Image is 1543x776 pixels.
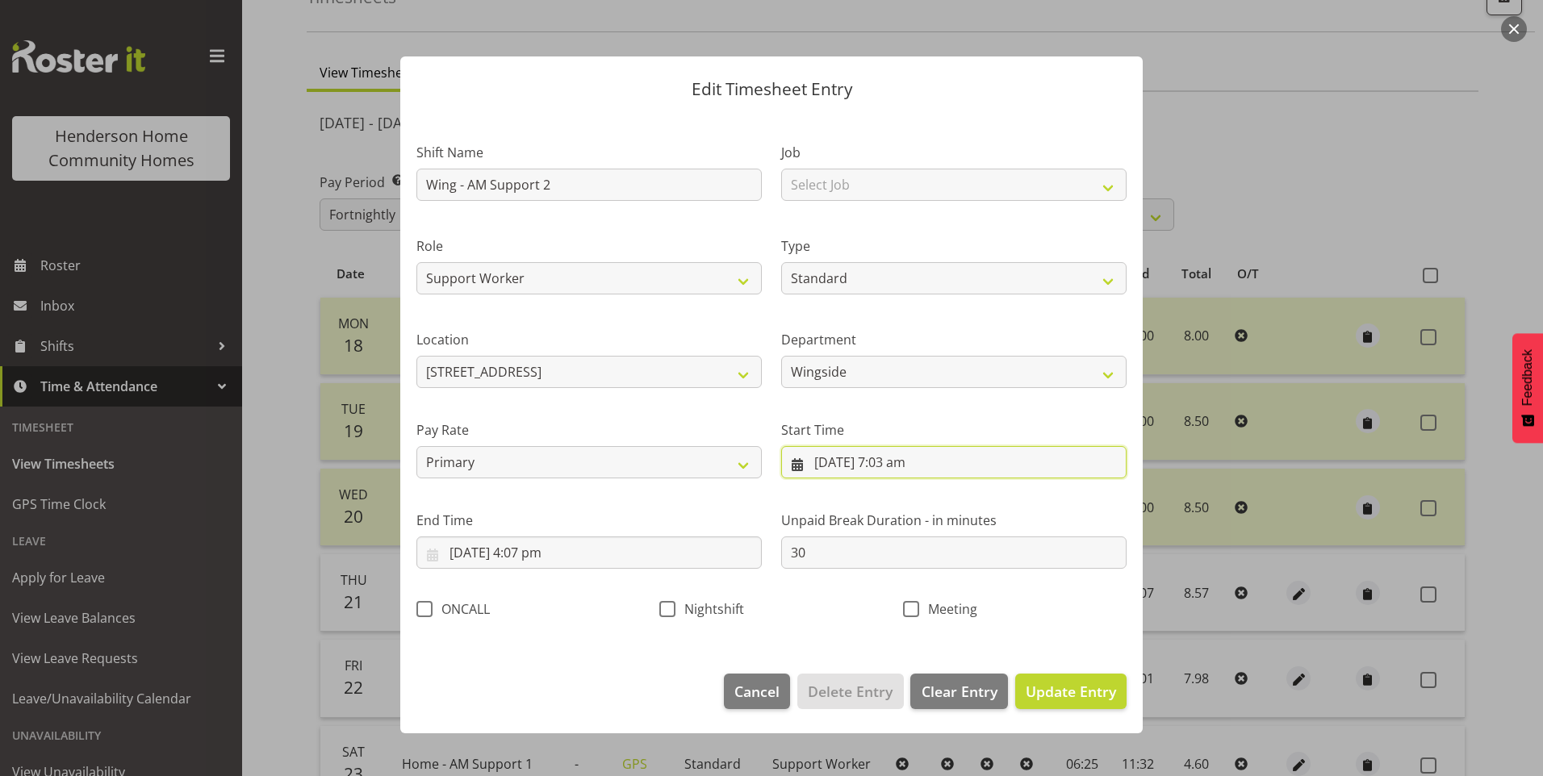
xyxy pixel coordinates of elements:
[416,143,762,162] label: Shift Name
[781,420,1127,440] label: Start Time
[1015,674,1127,709] button: Update Entry
[781,511,1127,530] label: Unpaid Break Duration - in minutes
[433,601,490,617] span: ONCALL
[416,236,762,256] label: Role
[1026,682,1116,701] span: Update Entry
[416,420,762,440] label: Pay Rate
[781,236,1127,256] label: Type
[808,681,893,702] span: Delete Entry
[781,143,1127,162] label: Job
[416,330,762,349] label: Location
[1512,333,1543,443] button: Feedback - Show survey
[781,330,1127,349] label: Department
[1520,349,1535,406] span: Feedback
[919,601,977,617] span: Meeting
[416,536,762,569] input: Click to select...
[910,674,1007,709] button: Clear Entry
[922,681,997,702] span: Clear Entry
[724,674,790,709] button: Cancel
[781,536,1127,569] input: Unpaid Break Duration
[734,681,780,702] span: Cancel
[416,511,762,530] label: End Time
[675,601,744,617] span: Nightshift
[781,446,1127,478] input: Click to select...
[416,81,1127,98] p: Edit Timesheet Entry
[416,169,762,201] input: Shift Name
[797,674,903,709] button: Delete Entry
